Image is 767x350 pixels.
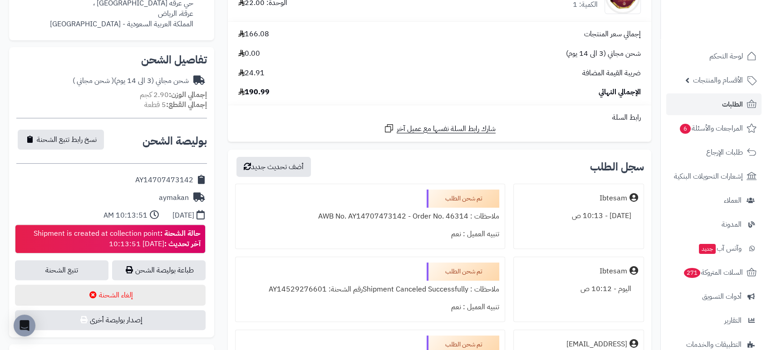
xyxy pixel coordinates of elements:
div: ملاحظات : Shipment Canceled Successfullyرقم الشحنة: AY14529276601 [241,281,499,298]
div: تنبيه العميل : نعم [241,298,499,316]
span: إشعارات التحويلات البنكية [674,170,743,183]
strong: حالة الشحنة : [160,228,201,239]
div: [DATE] [172,210,194,221]
span: التقارير [724,314,742,327]
span: الطلبات [722,98,743,111]
span: 166.08 [238,29,269,39]
span: جديد [699,244,716,254]
span: وآتس آب [698,242,742,255]
small: 5 قطعة [144,99,207,110]
span: أدوات التسويق [702,290,742,303]
span: 0.00 [238,49,260,59]
div: تم شحن الطلب [427,262,499,281]
span: 24.91 [238,68,265,78]
a: شارك رابط السلة نفسها مع عميل آخر [383,123,496,134]
span: نسخ رابط تتبع الشحنة [37,134,97,145]
div: شحن مجاني (3 الى 14 يوم) [73,76,189,86]
small: 2.90 كجم [140,89,207,100]
div: [DATE] - 10:13 ص [519,207,638,225]
span: لوحة التحكم [709,50,743,63]
div: اليوم - 10:12 ص [519,280,638,298]
a: العملاء [666,190,762,211]
a: تتبع الشحنة [15,260,108,280]
a: طلبات الإرجاع [666,141,762,163]
span: شحن مجاني (3 الى 14 يوم) [566,49,641,59]
a: لوحة التحكم [666,45,762,67]
a: أدوات التسويق [666,286,762,307]
span: العملاء [724,194,742,207]
strong: إجمالي الوزن: [169,89,207,100]
button: أضف تحديث جديد [236,157,311,177]
div: Open Intercom Messenger [14,315,35,336]
span: 271 [684,268,701,278]
strong: آخر تحديث : [164,238,201,249]
span: شارك رابط السلة نفسها مع عميل آخر [397,124,496,134]
div: ملاحظات : AWB No. AY14707473142 - Order No. 46314 [241,208,499,225]
a: التقارير [666,310,762,331]
span: ضريبة القيمة المضافة [582,68,641,78]
a: المدونة [666,214,762,235]
h3: سجل الطلب [590,161,644,172]
span: 6 [680,124,691,134]
div: Ibtesam [600,193,627,204]
a: السلات المتروكة271 [666,262,762,283]
span: الإجمالي النهائي [599,87,641,97]
span: الأقسام والمنتجات [693,74,743,87]
a: الطلبات [666,93,762,115]
div: 10:13:51 AM [103,210,147,221]
a: وآتس آبجديد [666,238,762,259]
img: logo-2.png [705,22,758,41]
span: المدونة [722,218,742,231]
strong: إجمالي القطع: [166,99,207,110]
a: المراجعات والأسئلة6 [666,117,762,139]
div: aymakan [159,193,189,203]
div: Shipment is created at collection point [DATE] 10:13:51 [34,228,201,249]
button: إلغاء الشحنة [15,285,206,306]
a: إشعارات التحويلات البنكية [666,165,762,187]
div: تنبيه العميل : نعم [241,225,499,243]
button: نسخ رابط تتبع الشحنة [18,130,104,150]
span: إجمالي سعر المنتجات [584,29,641,39]
button: إصدار بوليصة أخرى [15,310,206,330]
h2: تفاصيل الشحن [16,54,207,65]
span: 190.99 [238,87,270,97]
div: Ibtesam [600,266,627,277]
div: تم شحن الطلب [427,190,499,208]
div: رابط السلة [231,112,648,123]
span: ( شحن مجاني ) [73,75,114,86]
a: طباعة بوليصة الشحن [112,260,206,280]
span: طلبات الإرجاع [706,146,743,159]
span: السلات المتروكة [683,266,743,279]
span: المراجعات والأسئلة [679,122,743,135]
h2: بوليصة الشحن [143,136,207,146]
div: AY14707473142 [135,175,193,185]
